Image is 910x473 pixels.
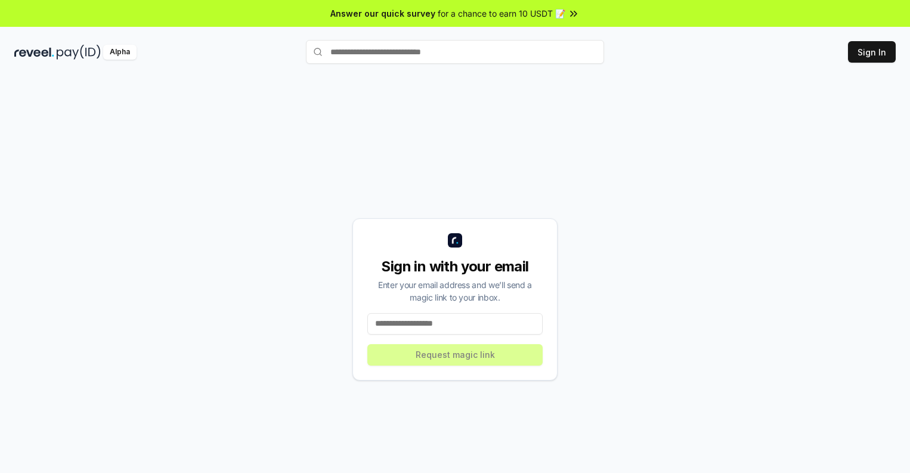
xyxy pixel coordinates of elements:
[438,7,565,20] span: for a chance to earn 10 USDT 📝
[57,45,101,60] img: pay_id
[103,45,137,60] div: Alpha
[367,257,543,276] div: Sign in with your email
[448,233,462,248] img: logo_small
[330,7,435,20] span: Answer our quick survey
[14,45,54,60] img: reveel_dark
[367,279,543,304] div: Enter your email address and we’ll send a magic link to your inbox.
[848,41,896,63] button: Sign In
